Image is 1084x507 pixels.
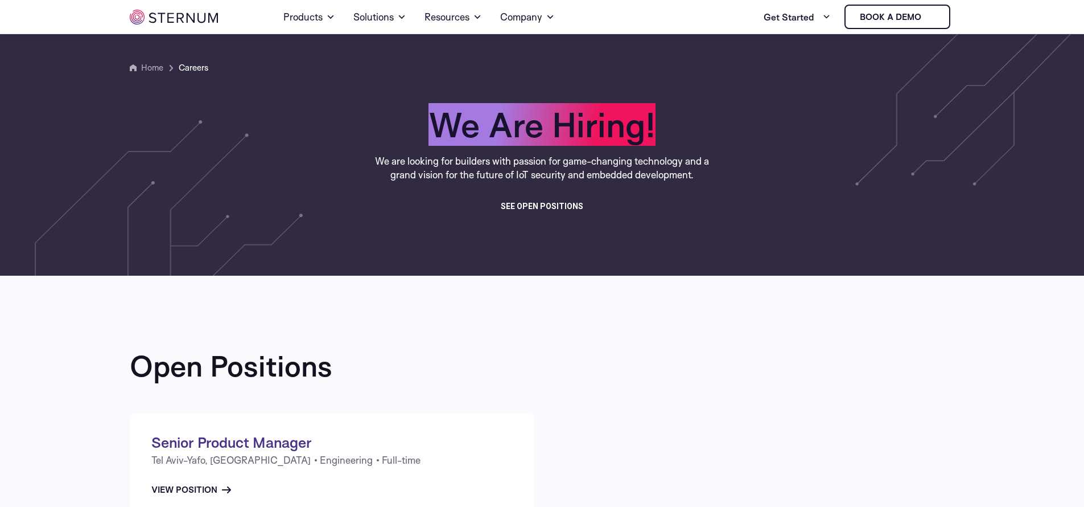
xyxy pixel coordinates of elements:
span: We Are Hiring! [428,103,656,146]
h5: Senior Product Manager [151,433,512,451]
img: sternum iot [130,10,218,24]
img: sternum iot [926,13,935,22]
a: Solutions [353,1,406,33]
span: Engineering [320,451,373,469]
a: Resources [424,1,482,33]
a: Home [141,62,163,73]
span: Full-time [382,451,421,469]
a: View Position [151,483,231,497]
span: Tel Aviv-Yafo, [GEOGRAPHIC_DATA] [151,451,311,469]
p: We are looking for builders with passion for game-changing technology and a grand vision for the ... [372,154,713,182]
span: Careers [179,61,208,75]
a: Book a demo [844,5,950,29]
h2: Open Positions [130,350,332,382]
a: Products [283,1,335,33]
a: Company [500,1,555,33]
a: Get Started [764,6,831,28]
a: see open positions [501,199,583,213]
